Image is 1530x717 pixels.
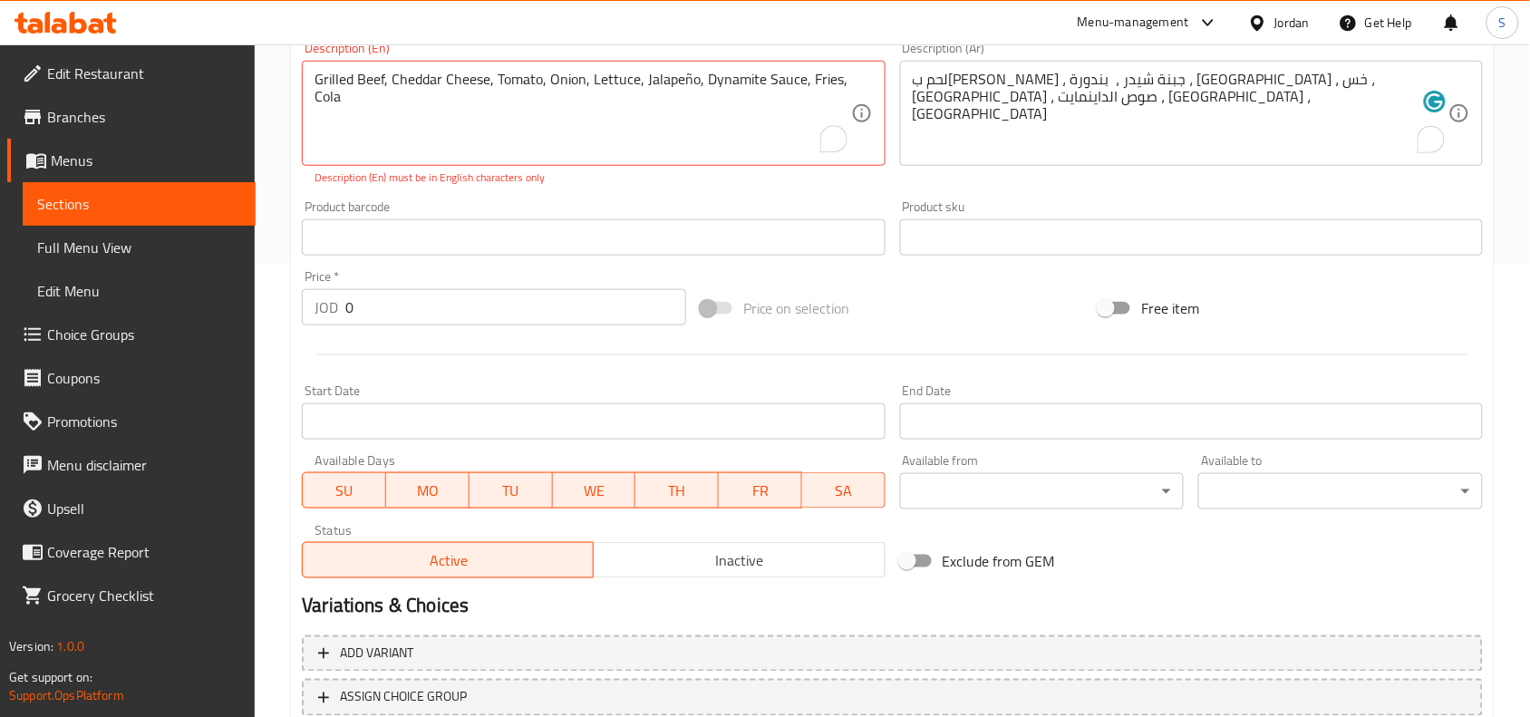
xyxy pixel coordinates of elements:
span: Edit Restaurant [47,63,241,84]
span: Sections [37,193,241,215]
input: Please enter product barcode [302,219,885,256]
span: FR [726,478,795,504]
textarea: To enrich screen reader interactions, please activate Accessibility in Grammarly extension settings [315,71,850,157]
p: Description (En) must be in English characters only [315,170,872,186]
span: TH [643,478,712,504]
span: Full Menu View [37,237,241,258]
textarea: To enrich screen reader interactions, please activate Accessibility in Grammarly extension settings [913,71,1448,157]
button: Inactive [593,542,885,578]
button: Add variant [302,635,1483,673]
span: Menu disclaimer [47,454,241,476]
span: Add variant [340,643,413,665]
button: TU [470,472,553,509]
div: ​ [900,473,1185,509]
span: S [1499,13,1506,33]
div: Jordan [1274,13,1310,33]
a: Grocery Checklist [7,574,256,617]
span: TU [477,478,546,504]
div: ​ [1198,473,1483,509]
a: Coverage Report [7,530,256,574]
button: SU [302,472,386,509]
span: Menus [51,150,241,171]
a: Menu disclaimer [7,443,256,487]
h2: Variations & Choices [302,593,1483,620]
a: Branches [7,95,256,139]
a: Menus [7,139,256,182]
span: WE [560,478,629,504]
button: TH [635,472,719,509]
span: Free item [1141,297,1199,319]
a: Full Menu View [23,226,256,269]
a: Coupons [7,356,256,400]
a: Support.OpsPlatform [9,683,124,707]
span: MO [393,478,462,504]
span: Exclude from GEM [943,550,1055,572]
span: 1.0.0 [56,635,84,658]
input: Please enter price [345,289,686,325]
a: Edit Menu [23,269,256,313]
a: Choice Groups [7,313,256,356]
button: Active [302,542,594,578]
span: Get support on: [9,665,92,689]
span: Choice Groups [47,324,241,345]
span: Price on selection [743,297,850,319]
span: Grocery Checklist [47,585,241,606]
a: Edit Restaurant [7,52,256,95]
span: SU [310,478,379,504]
input: Please enter product sku [900,219,1483,256]
span: Active [310,547,586,574]
span: SA [809,478,878,504]
button: ASSIGN CHOICE GROUP [302,679,1483,716]
span: ASSIGN CHOICE GROUP [340,686,467,709]
p: JOD [315,296,338,318]
a: Upsell [7,487,256,530]
span: Promotions [47,411,241,432]
button: WE [553,472,636,509]
span: Edit Menu [37,280,241,302]
a: Sections [23,182,256,226]
span: Upsell [47,498,241,519]
span: Coupons [47,367,241,389]
span: Coverage Report [47,541,241,563]
a: Promotions [7,400,256,443]
button: FR [719,472,802,509]
div: Menu-management [1078,12,1189,34]
span: Inactive [601,547,877,574]
button: SA [802,472,886,509]
button: MO [386,472,470,509]
span: Version: [9,635,53,658]
span: Branches [47,106,241,128]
